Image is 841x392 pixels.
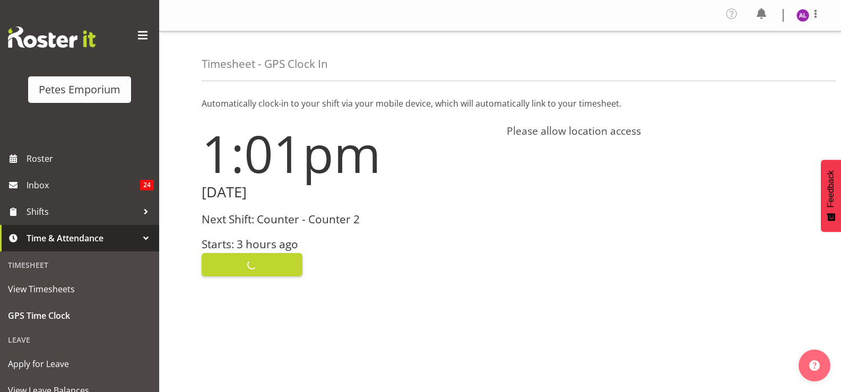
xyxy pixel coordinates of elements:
img: Rosterit website logo [8,27,96,48]
a: GPS Time Clock [3,302,157,329]
span: Apply for Leave [8,356,151,372]
h4: Please allow location access [507,125,799,137]
h2: [DATE] [202,184,494,201]
h4: Timesheet - GPS Clock In [202,58,328,70]
h3: Next Shift: Counter - Counter 2 [202,213,494,225]
span: Time & Attendance [27,230,138,246]
p: Automatically clock-in to your shift via your mobile device, which will automatically link to you... [202,97,799,110]
span: Shifts [27,204,138,220]
button: Feedback - Show survey [821,160,841,232]
span: View Timesheets [8,281,151,297]
span: Inbox [27,177,140,193]
a: Apply for Leave [3,351,157,377]
img: abigail-lane11345.jpg [796,9,809,22]
span: Feedback [826,170,836,207]
span: Roster [27,151,154,167]
div: Leave [3,329,157,351]
span: GPS Time Clock [8,308,151,324]
h1: 1:01pm [202,125,494,182]
a: View Timesheets [3,276,157,302]
h3: Starts: 3 hours ago [202,238,494,250]
div: Timesheet [3,254,157,276]
img: help-xxl-2.png [809,360,820,371]
span: 24 [140,180,154,190]
div: Petes Emporium [39,82,120,98]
